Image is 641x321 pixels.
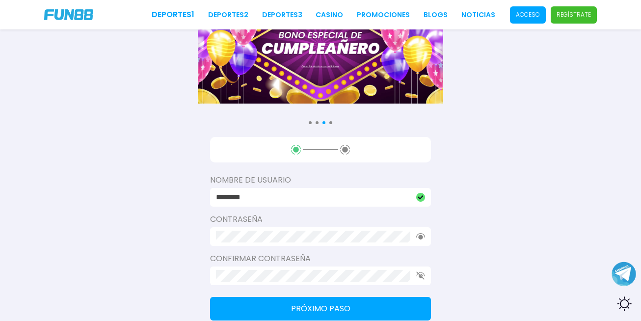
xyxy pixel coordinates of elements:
button: Join telegram channel [612,261,636,287]
div: Switch theme [612,292,636,316]
p: Regístrate [557,10,591,19]
a: Deportes2 [208,10,248,20]
a: Deportes3 [262,10,302,20]
button: Próximo paso [210,297,431,321]
a: Deportes1 [152,9,194,21]
label: Confirmar contraseña [210,253,431,265]
p: Acceso [516,10,540,19]
a: NOTICIAS [461,10,495,20]
label: Nombre de usuario [210,174,431,186]
a: Promociones [357,10,410,20]
a: CASINO [316,10,343,20]
a: BLOGS [424,10,448,20]
img: Company Logo [44,9,93,20]
label: Contraseña [210,214,431,225]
